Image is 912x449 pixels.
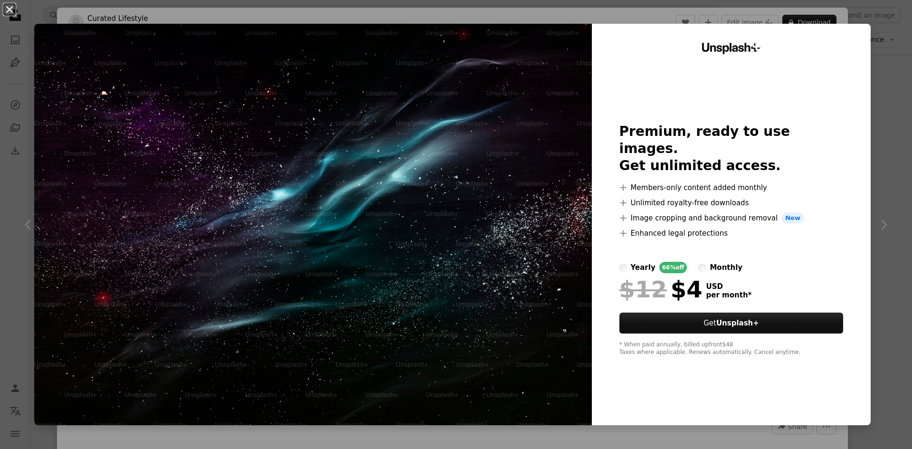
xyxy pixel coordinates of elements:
h2: Premium, ready to use images. Get unlimited access. [619,123,844,174]
span: $12 [619,277,667,302]
li: Enhanced legal protections [619,228,844,239]
div: yearly [631,262,655,273]
li: Unlimited royalty-free downloads [619,197,844,209]
li: Members-only content added monthly [619,182,844,193]
div: * When paid annually, billed upfront $48 Taxes where applicable. Renews automatically. Cancel any... [619,341,844,356]
input: monthly [698,264,706,271]
input: yearly66%off [619,264,627,271]
span: USD [706,282,752,291]
span: New [781,212,804,224]
button: GetUnsplash+ [619,313,844,334]
li: Image cropping and background removal [619,212,844,224]
div: monthly [710,262,742,273]
strong: Unsplash+ [716,319,759,327]
span: per month * [706,291,752,299]
div: 66% off [659,262,687,273]
div: $4 [619,277,703,302]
